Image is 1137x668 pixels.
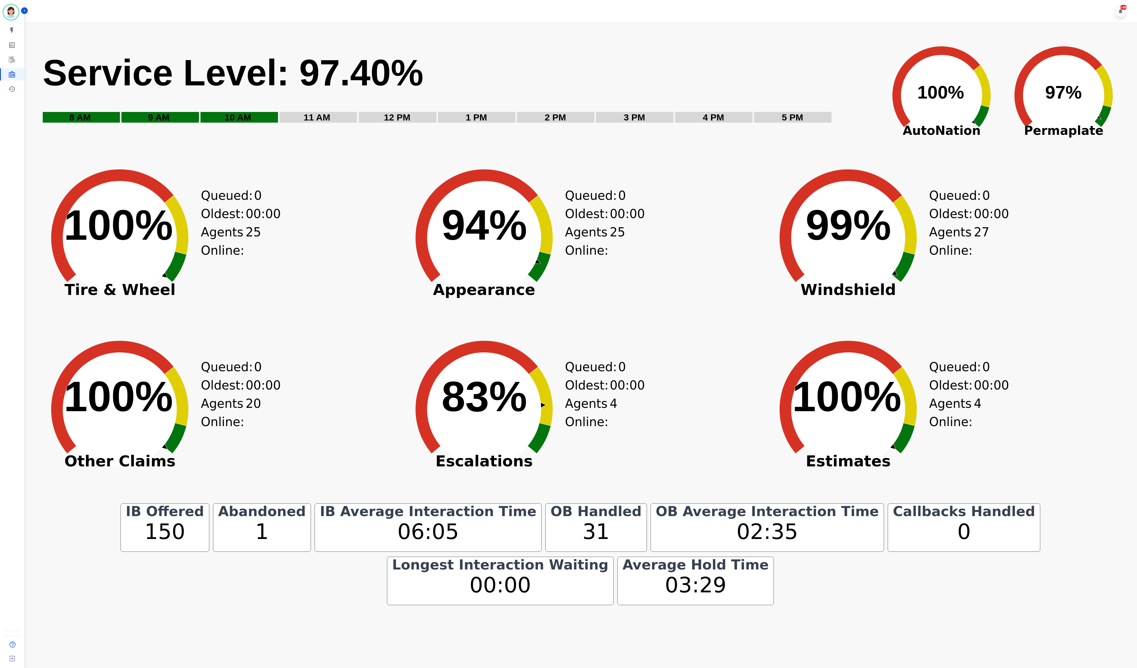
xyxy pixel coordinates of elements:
div: 0 [892,516,1036,548]
span: Appearance [400,287,568,293]
text: 97% [1045,82,1082,102]
div: Abandoned [217,507,307,516]
span: 25 [246,223,261,260]
div: Oldest: [929,205,975,223]
text: 1 PM [466,112,487,122]
span: Escalations [400,458,568,464]
text: 94% [442,201,527,249]
span: 0 [254,186,262,205]
div: 06:05 [319,516,538,548]
div: IB Offered [125,507,205,516]
span: 00:00 [246,205,281,223]
div: IB Average Interaction Time [319,507,538,516]
text: 100% [917,82,964,102]
div: Agents Online: [929,394,981,431]
span: 4 [610,394,617,431]
div: 1 [217,516,307,548]
span: Other Claims [36,458,204,464]
span: Windshield [764,287,932,293]
div: Queued: [201,358,247,376]
span: 00:00 [974,205,1009,223]
span: 00:00 [974,376,1009,394]
span: 00:00 [610,205,645,223]
div: Oldest: [201,376,247,394]
span: 0 [618,358,626,376]
span: 20 [246,394,261,431]
span: 00:00 [246,376,281,394]
text: 9 AM [148,112,170,122]
div: Queued: [929,186,975,205]
span: 27 [974,223,989,260]
span: 4 [974,394,981,431]
text: Service Level: 97.40% [43,52,424,93]
text: 100% [792,372,901,420]
div: Agents Online: [201,223,253,260]
span: 0 [982,186,990,205]
div: 31 [549,516,643,548]
div: Queued: [565,186,611,205]
div: Oldest: [565,205,611,223]
span: 0 [618,186,626,205]
div: OB Handled [549,507,643,516]
div: 00:00 [391,569,610,601]
text: 12 PM [384,112,410,122]
text: 11 AM [304,112,330,122]
span: 0 [254,358,262,376]
div: 150 [125,516,205,548]
span: 00:00 [610,376,645,394]
div: Oldest: [201,205,247,223]
text: 5 PM [782,112,803,122]
text: 100% [64,201,173,249]
text: 8 AM [69,112,91,122]
text: 2 PM [545,112,566,122]
svg: Service Level: 0% [42,51,877,131]
img: Bordered avatar [4,5,18,20]
div: 03:29 [621,569,770,601]
div: Agents Online: [201,394,253,431]
div: Agents Online: [565,223,617,260]
span: Estimates [764,458,932,464]
div: Agents Online: [929,223,981,260]
text: 10 AM [225,112,251,122]
span: 0 [982,358,990,376]
div: Agents Online: [565,394,617,431]
div: Queued: [929,358,975,376]
div: Queued: [565,358,611,376]
div: 02:35 [655,516,880,548]
div: +99 [1120,5,1127,10]
span: AutoNation [881,121,1003,140]
div: Average Hold Time [621,561,770,569]
span: Permaplate [1003,121,1125,140]
div: Oldest: [565,376,611,394]
div: Queued: [201,186,247,205]
div: OB Average Interaction Time [655,507,880,516]
text: 100% [64,372,173,420]
span: 25 [610,223,625,260]
span: Tire & Wheel [36,287,204,293]
text: 4 PM [703,112,724,122]
div: Callbacks Handled [892,507,1036,516]
div: Oldest: [929,376,975,394]
text: 99% [806,201,891,249]
text: 3 PM [624,112,645,122]
div: Longest Interaction Waiting [391,561,610,569]
text: 83% [442,372,527,420]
